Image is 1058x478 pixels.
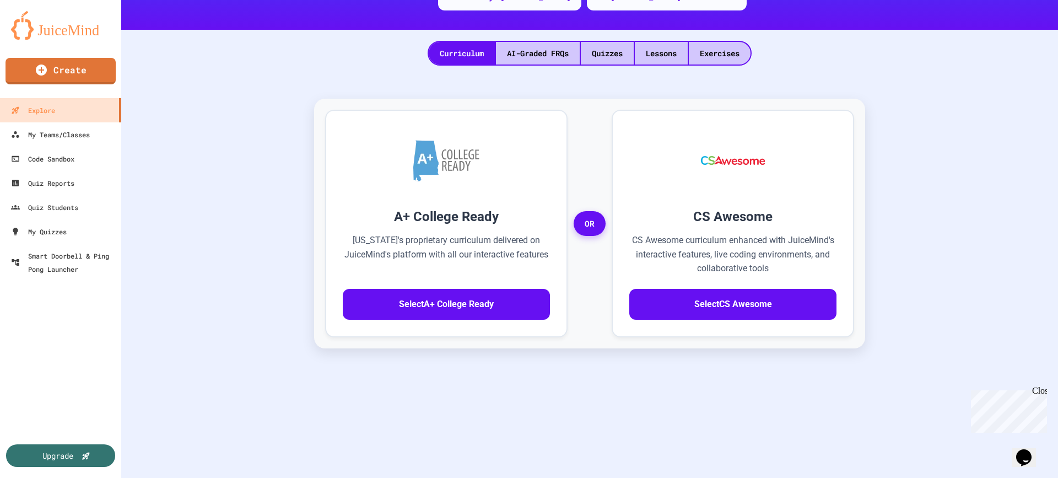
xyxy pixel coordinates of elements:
iframe: chat widget [1012,434,1047,467]
div: Explore [11,104,55,117]
div: AI-Graded FRQs [496,42,580,65]
div: Lessons [635,42,688,65]
h3: A+ College Ready [343,207,550,227]
a: Create [6,58,116,84]
div: Quiz Reports [11,176,74,190]
div: My Quizzes [11,225,67,238]
div: Exercises [689,42,751,65]
div: Code Sandbox [11,152,74,165]
div: Upgrade [42,450,73,461]
div: Chat with us now!Close [4,4,76,70]
img: logo-orange.svg [11,11,110,40]
div: Smart Doorbell & Ping Pong Launcher [11,249,117,276]
button: SelectCS Awesome [629,289,836,320]
p: [US_STATE]'s proprietary curriculum delivered on JuiceMind's platform with all our interactive fe... [343,233,550,276]
div: Quizzes [581,42,634,65]
img: CS Awesome [690,127,776,194]
span: OR [574,211,606,237]
button: SelectA+ College Ready [343,289,550,320]
h3: CS Awesome [629,207,836,227]
img: A+ College Ready [413,140,479,181]
p: CS Awesome curriculum enhanced with JuiceMind's interactive features, live coding environments, a... [629,233,836,276]
iframe: chat widget [967,386,1047,433]
div: Curriculum [429,42,495,65]
div: Quiz Students [11,201,78,214]
div: My Teams/Classes [11,128,90,141]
